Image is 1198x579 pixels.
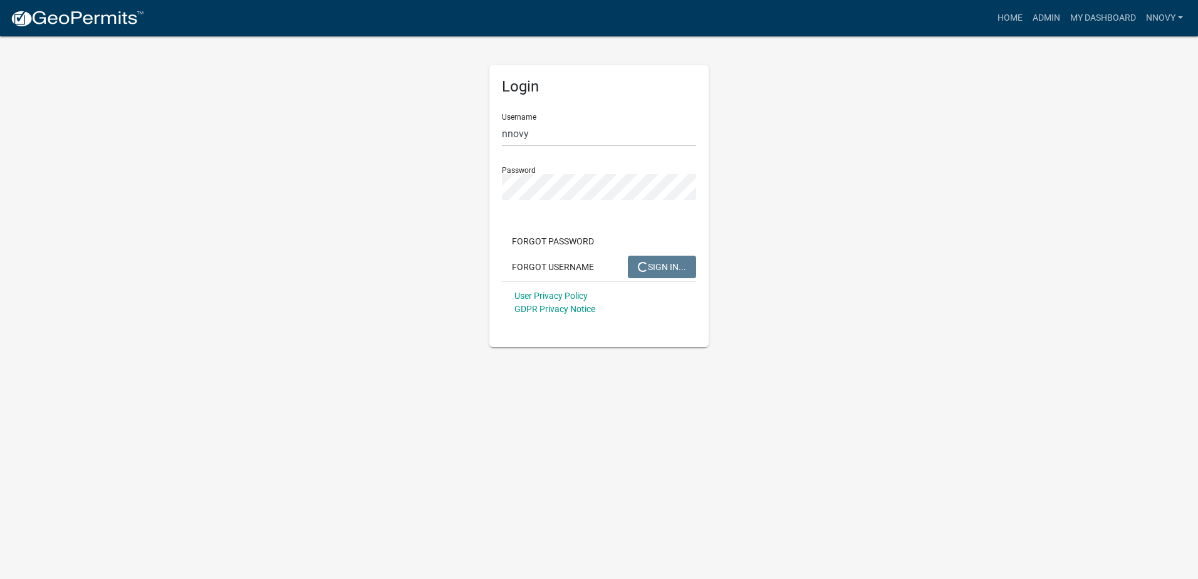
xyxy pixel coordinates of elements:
span: SIGN IN... [638,261,686,271]
button: Forgot Password [502,230,604,253]
button: Forgot Username [502,256,604,278]
a: GDPR Privacy Notice [514,304,595,314]
h5: Login [502,78,696,96]
a: nnovy [1141,6,1188,30]
a: User Privacy Policy [514,291,588,301]
a: Admin [1028,6,1065,30]
a: My Dashboard [1065,6,1141,30]
a: Home [992,6,1028,30]
button: SIGN IN... [628,256,696,278]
